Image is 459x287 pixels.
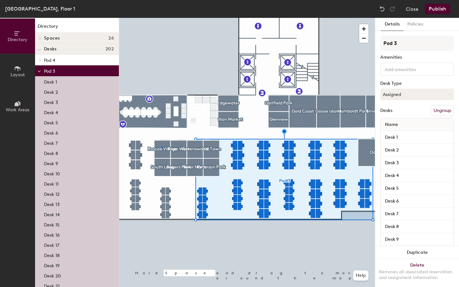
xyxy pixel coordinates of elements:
span: Directory [8,37,27,42]
span: Pod 3 [44,69,55,74]
p: Desk 8 [44,149,58,156]
span: Pod 4 [44,58,55,63]
span: Desks [44,47,56,52]
p: Desk 7 [44,139,58,146]
p: Desk 1 [44,77,57,85]
button: Publish [425,4,450,14]
p: Desk 20 [44,271,61,279]
input: Unnamed desk [382,171,452,180]
button: Help [353,270,368,281]
span: 26 [108,36,114,41]
div: [GEOGRAPHIC_DATA], Floor 1 [5,5,75,13]
div: Desk Type [380,81,454,86]
p: Desk 10 [44,169,60,177]
input: Unnamed desk [382,146,452,155]
div: Amenities [380,55,454,60]
span: Spaces [44,36,60,41]
div: Desks [380,108,392,113]
p: Desk 6 [44,129,58,136]
input: Unnamed desk [382,222,452,231]
p: Desk 16 [44,231,60,238]
input: Add amenities [383,65,441,73]
input: Unnamed desk [382,197,452,206]
p: Desk 9 [44,159,58,166]
button: Ungroup [431,105,454,116]
input: Unnamed desk [382,235,452,244]
button: Assigned [380,89,454,100]
input: Unnamed desk [382,184,452,193]
input: Unnamed desk [382,158,452,167]
span: Layout [11,72,25,77]
p: Desk 2 [44,88,58,95]
p: Desk 13 [44,200,60,207]
input: Unnamed desk [382,133,452,142]
button: Details [381,18,404,31]
div: Removes all associated reservation and assignment information [379,269,455,281]
img: Undo [379,6,385,12]
img: Redo [389,6,396,12]
h1: Directory [35,23,119,33]
p: Desk 18 [44,251,60,258]
span: Work Areas [6,107,29,113]
p: Desk 15 [44,220,60,228]
button: DeleteRemoves all associated reservation and assignment information [375,259,459,287]
button: Duplicate [375,246,459,259]
p: Desk 14 [44,210,60,217]
p: Desk 17 [44,241,59,248]
p: Desk 3 [44,98,58,105]
span: 202 [106,47,114,52]
p: Desk 12 [44,190,60,197]
p: Desk 5 [44,118,58,126]
button: Close [406,4,419,14]
span: Name [382,119,401,130]
p: Desk 19 [44,261,60,269]
button: Policies [404,18,427,31]
p: Desk 11 [44,180,59,187]
input: Unnamed desk [382,210,452,218]
p: Desk 4 [44,108,58,115]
